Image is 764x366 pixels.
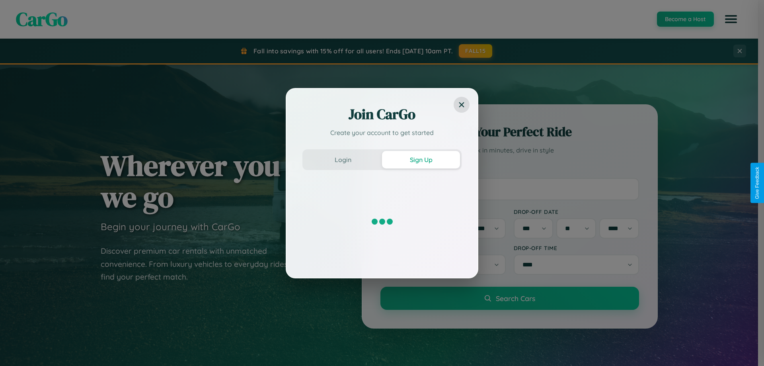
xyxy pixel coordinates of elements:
iframe: Intercom live chat [8,339,27,358]
button: Sign Up [382,151,460,168]
p: Create your account to get started [302,128,462,137]
h2: Join CarGo [302,105,462,124]
div: Give Feedback [754,167,760,199]
button: Login [304,151,382,168]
